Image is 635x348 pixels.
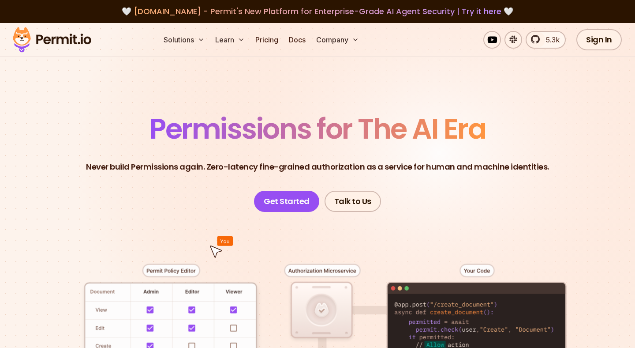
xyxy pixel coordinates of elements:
[134,6,501,17] span: [DOMAIN_NAME] - Permit's New Platform for Enterprise-Grade AI Agent Security |
[526,31,566,49] a: 5.3k
[149,109,486,148] span: Permissions for The AI Era
[576,29,622,50] a: Sign In
[21,5,614,18] div: 🤍 🤍
[160,31,208,49] button: Solutions
[254,191,319,212] a: Get Started
[462,6,501,17] a: Try it here
[313,31,362,49] button: Company
[541,34,560,45] span: 5.3k
[252,31,282,49] a: Pricing
[212,31,248,49] button: Learn
[86,161,549,173] p: Never build Permissions again. Zero-latency fine-grained authorization as a service for human and...
[285,31,309,49] a: Docs
[9,25,95,55] img: Permit logo
[325,191,381,212] a: Talk to Us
